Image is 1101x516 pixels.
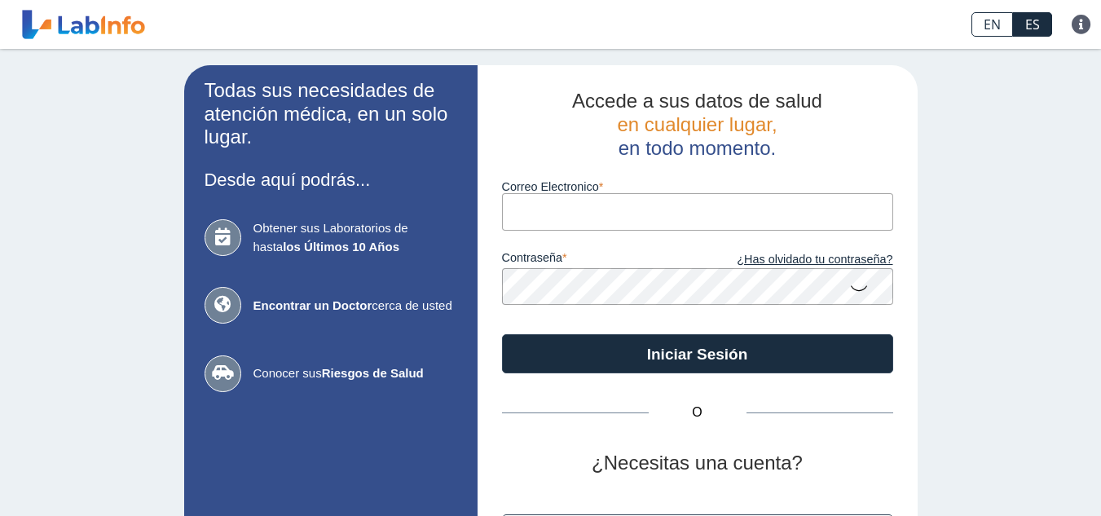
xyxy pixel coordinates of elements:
button: Iniciar Sesión [502,334,893,373]
b: Riesgos de Salud [322,366,424,380]
h3: Desde aquí podrás... [205,170,457,190]
span: en cualquier lugar, [617,113,777,135]
span: Accede a sus datos de salud [572,90,822,112]
a: ES [1013,12,1052,37]
span: cerca de usted [253,297,457,315]
b: los Últimos 10 Años [283,240,399,254]
b: Encontrar un Doctor [253,298,372,312]
label: Correo Electronico [502,180,893,193]
span: Conocer sus [253,364,457,383]
span: Obtener sus Laboratorios de hasta [253,219,457,256]
a: ¿Has olvidado tu contraseña? [698,251,893,269]
h2: Todas sus necesidades de atención médica, en un solo lugar. [205,79,457,149]
h2: ¿Necesitas una cuenta? [502,452,893,475]
span: en todo momento. [619,137,776,159]
span: O [649,403,746,422]
label: contraseña [502,251,698,269]
a: EN [971,12,1013,37]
